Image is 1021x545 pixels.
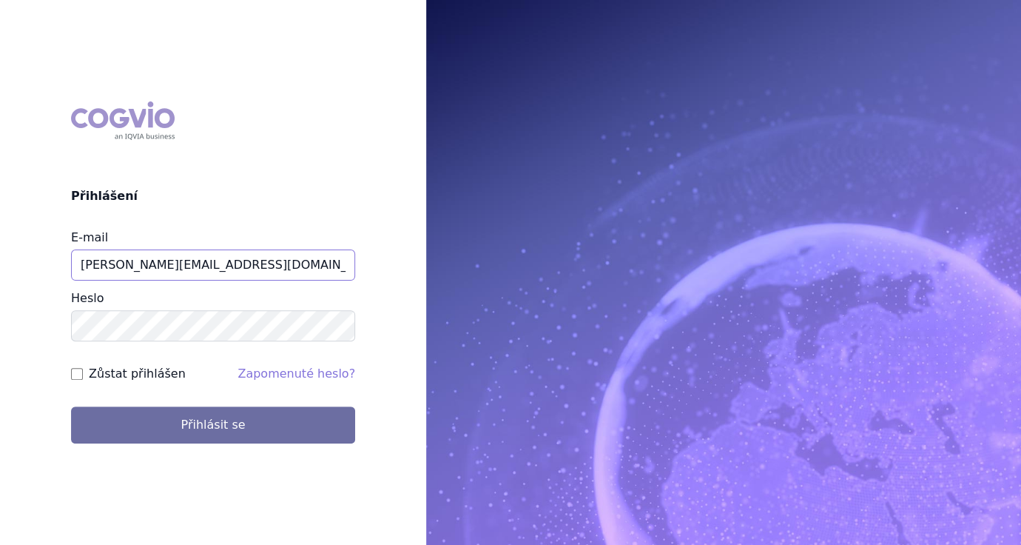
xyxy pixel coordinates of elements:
label: Zůstat přihlášen [89,365,186,383]
a: Zapomenuté heslo? [237,367,355,381]
button: Přihlásit se [71,407,355,444]
h2: Přihlášení [71,187,355,205]
label: Heslo [71,291,104,305]
div: COGVIO [71,101,175,140]
label: E-mail [71,230,108,244]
